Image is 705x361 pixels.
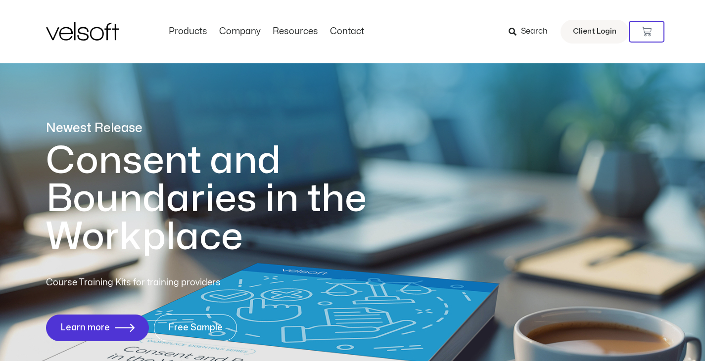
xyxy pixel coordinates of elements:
[324,26,370,37] a: ContactMenu Toggle
[561,20,629,44] a: Client Login
[46,315,149,341] a: Learn more
[509,23,555,40] a: Search
[267,26,324,37] a: ResourcesMenu Toggle
[46,142,407,256] h1: Consent and Boundaries in the Workplace
[46,120,407,137] p: Newest Release
[46,22,119,41] img: Velsoft Training Materials
[521,25,548,38] span: Search
[168,323,223,333] span: Free Sample
[60,323,110,333] span: Learn more
[573,25,616,38] span: Client Login
[213,26,267,37] a: CompanyMenu Toggle
[163,26,370,37] nav: Menu
[46,276,292,290] p: Course Training Kits for training providers
[163,26,213,37] a: ProductsMenu Toggle
[154,315,237,341] a: Free Sample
